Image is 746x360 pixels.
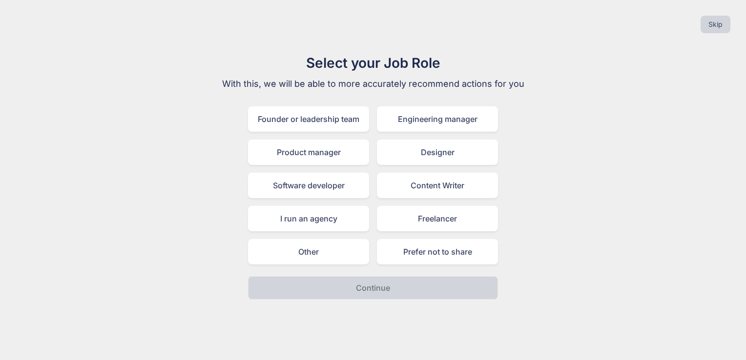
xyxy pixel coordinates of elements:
[209,77,537,91] p: With this, we will be able to more accurately recommend actions for you
[248,239,369,264] div: Other
[248,106,369,132] div: Founder or leadership team
[356,282,390,294] p: Continue
[377,206,498,231] div: Freelancer
[701,16,730,33] button: Skip
[377,106,498,132] div: Engineering manager
[248,276,498,300] button: Continue
[377,239,498,264] div: Prefer not to share
[377,173,498,198] div: Content Writer
[248,140,369,165] div: Product manager
[248,173,369,198] div: Software developer
[209,53,537,73] h1: Select your Job Role
[377,140,498,165] div: Designer
[248,206,369,231] div: I run an agency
